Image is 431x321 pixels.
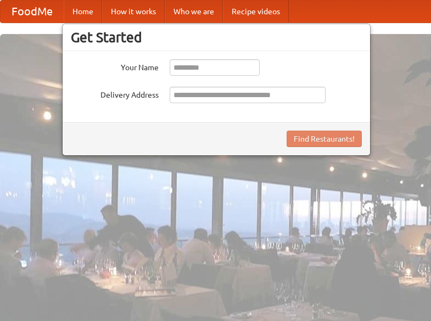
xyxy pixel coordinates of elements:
[102,1,165,22] a: How it works
[1,1,64,22] a: FoodMe
[287,131,362,147] button: Find Restaurants!
[71,59,159,73] label: Your Name
[223,1,289,22] a: Recipe videos
[165,1,223,22] a: Who we are
[71,87,159,100] label: Delivery Address
[64,1,102,22] a: Home
[71,29,362,46] h3: Get Started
